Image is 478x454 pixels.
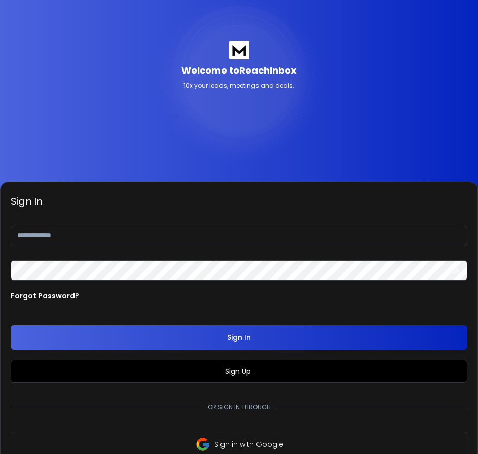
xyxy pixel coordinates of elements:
p: Sign in with Google [214,439,283,449]
h3: Sign In [11,194,467,208]
p: 10x your leads, meetings and deals. [183,82,295,90]
p: Forgot Password? [11,291,79,301]
a: Sign Up [225,366,253,376]
p: Welcome to ReachInbox [181,63,297,78]
img: logo [229,41,249,59]
p: Or sign in through [204,403,275,411]
button: Sign In [11,325,467,350]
